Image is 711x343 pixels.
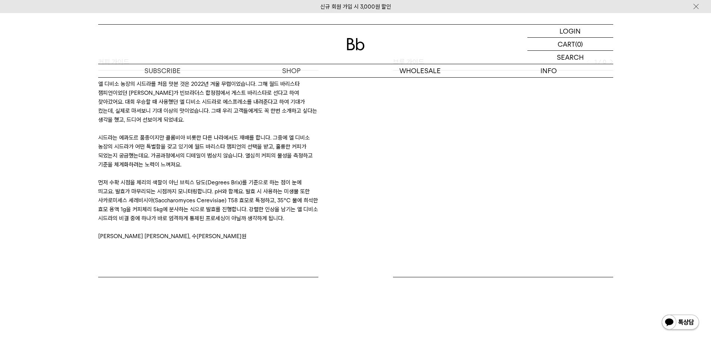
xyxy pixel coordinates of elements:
a: CART (0) [527,38,613,51]
p: 엘 디비소 농장의 시드라를 처음 맛본 것은 2022년 겨울 무렵이었습니다. 그해 월드 바리스타 챔피언이었던 [PERSON_NAME]가 빈브라더스 합정점에서 게스트 바리스타로 ... [98,79,318,124]
img: 카카오톡 채널 1:1 채팅 버튼 [661,314,700,332]
p: [PERSON_NAME] [PERSON_NAME], 수[PERSON_NAME]원 [98,232,318,241]
a: SUBSCRIBE [98,64,227,77]
a: SHOP [227,64,356,77]
p: SEARCH [557,51,584,64]
p: CART [558,38,575,50]
p: INFO [484,64,613,77]
p: (0) [575,38,583,50]
p: WHOLESALE [356,64,484,77]
p: 먼저 수확 시점을 체리의 색깔이 아닌 브릭스 당도(Degrees Brix)를 기준으로 하는 점이 눈에 띄고요. 발효가 마무리되는 시점까지 모니터링합니다. pH와 함께요. 발효... [98,178,318,223]
p: LOGIN [559,25,581,37]
img: 로고 [347,38,365,50]
p: 시드라는 에콰도르 품종이지만 콜롬비아 비롯한 다른 나라에서도 재배를 합니다. 그중에 엘 디비소 농장의 시드라가 어떤 특별함을 갖고 있기에 월드 바리스타 챔피언의 선택을 받고,... [98,133,318,169]
a: 신규 회원 가입 시 3,000원 할인 [320,3,391,10]
a: LOGIN [527,25,613,38]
